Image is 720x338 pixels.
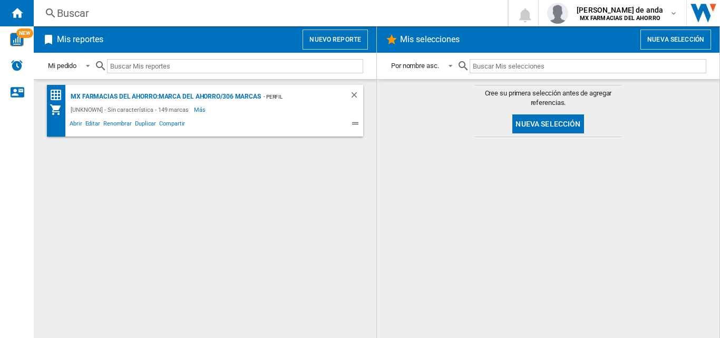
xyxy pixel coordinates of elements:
img: wise-card.svg [10,33,24,46]
img: alerts-logo.svg [11,59,23,72]
b: MX FARMACIAS DEL AHORRO [580,15,660,22]
span: Cree su primera selección antes de agregar referencias. [474,89,622,108]
span: NEW [16,28,33,38]
div: Mi pedido [48,62,76,70]
div: Matriz de precios [50,89,68,102]
h2: Mis reportes [55,30,105,50]
span: [PERSON_NAME] de anda [577,5,663,15]
span: Compartir [158,119,187,131]
h2: Mis selecciones [398,30,462,50]
div: [UNKNOWN] - Sin característica - 149 marcas [68,103,194,116]
span: Duplicar [133,119,158,131]
button: Nueva selección [512,114,583,133]
input: Buscar Mis selecciones [470,59,706,73]
button: Nueva selección [640,30,711,50]
span: Renombrar [102,119,133,131]
button: Nuevo reporte [303,30,368,50]
div: Borrar [349,90,363,103]
span: Editar [84,119,102,131]
div: - Perfil predeterminado (2) [261,90,328,103]
div: Por nombre asc. [391,62,439,70]
div: Mi colección [50,103,68,116]
span: Más [194,103,207,116]
input: Buscar Mis reportes [107,59,363,73]
div: MX FARMACIAS DEL AHORRO:Marca del ahorro/306 marcas [68,90,261,103]
div: Buscar [57,6,480,21]
span: Abrir [68,119,84,131]
img: profile.jpg [547,3,568,24]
